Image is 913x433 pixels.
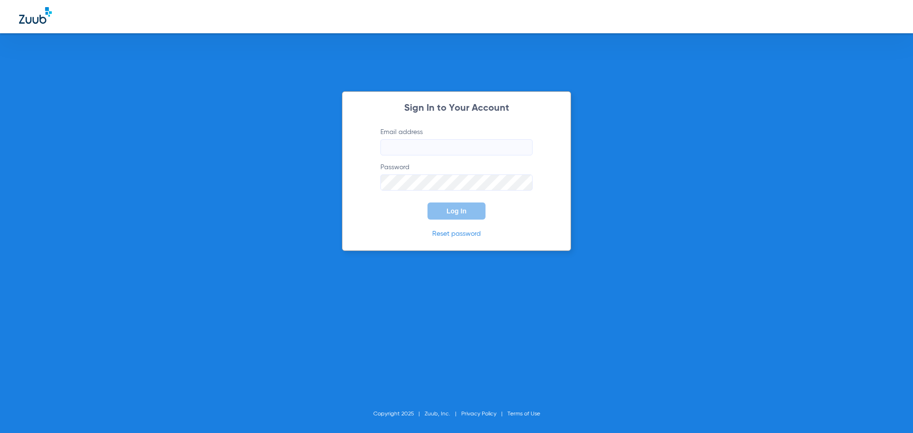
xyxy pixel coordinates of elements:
img: Zuub Logo [19,7,52,24]
label: Email address [380,127,533,155]
li: Copyright 2025 [373,409,425,419]
a: Reset password [432,231,481,237]
input: Email address [380,139,533,155]
li: Zuub, Inc. [425,409,461,419]
label: Password [380,163,533,191]
button: Log In [427,202,486,220]
a: Terms of Use [507,411,540,417]
input: Password [380,174,533,191]
a: Privacy Policy [461,411,496,417]
h2: Sign In to Your Account [366,104,547,113]
span: Log In [447,207,466,215]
